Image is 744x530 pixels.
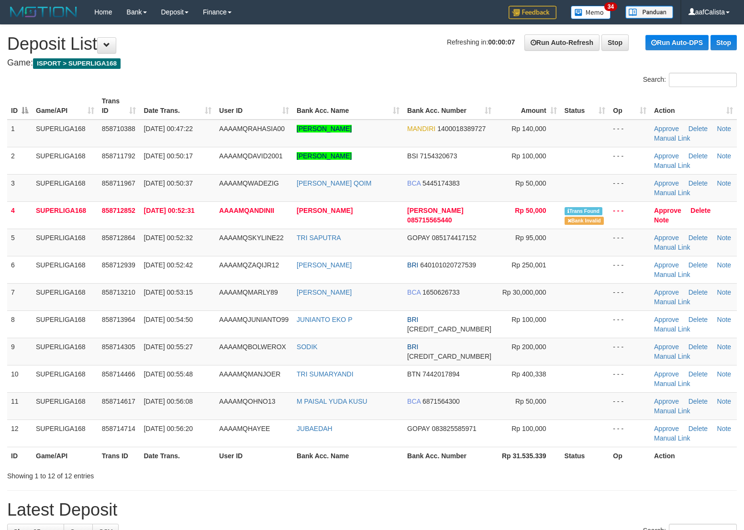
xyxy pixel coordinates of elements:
a: [PERSON_NAME] [297,288,352,296]
td: 7 [7,283,32,310]
a: Stop [711,35,737,50]
span: Rp 100,000 [511,316,546,323]
a: Note [717,234,732,242]
span: 858711792 [102,152,135,160]
td: SUPERLIGA168 [32,310,98,338]
a: Note [717,152,732,160]
span: Rp 50,000 [515,179,546,187]
span: Copy 1400018389727 to clipboard [437,125,486,132]
td: SUPERLIGA168 [32,147,98,174]
span: BCA [407,288,421,296]
a: Approve [654,397,679,405]
a: Note [717,288,732,296]
span: [DATE] 00:53:15 [144,288,192,296]
a: Delete [688,370,708,378]
span: [DATE] 00:47:22 [144,125,192,132]
th: User ID: activate to sort column ascending [215,92,293,120]
td: - - - [609,365,650,392]
td: - - - [609,392,650,420]
span: Copy 625701023305533 to clipboard [407,325,491,333]
span: [DATE] 00:56:20 [144,425,192,432]
td: - - - [609,283,650,310]
span: Bank is not match [565,217,604,225]
td: SUPERLIGA168 [32,283,98,310]
a: Manual Link [654,189,690,197]
a: Delete [688,288,708,296]
a: TRI SAPUTRA [297,234,341,242]
td: SUPERLIGA168 [32,420,98,447]
span: Rp 30,000,000 [502,288,546,296]
span: [DATE] 00:55:48 [144,370,192,378]
th: Bank Acc. Number [403,447,495,464]
th: Status [561,447,610,464]
a: Delete [688,261,708,269]
td: 5 [7,229,32,256]
span: AAAAMQMANJOER [219,370,280,378]
a: Stop [601,34,629,51]
div: Showing 1 to 12 of 12 entries [7,467,303,481]
a: Note [717,397,732,405]
span: [DATE] 00:54:50 [144,316,192,323]
span: Copy 083825585971 to clipboard [432,425,476,432]
span: Similar transaction found [565,207,603,215]
th: Op [609,447,650,464]
th: Op: activate to sort column ascending [609,92,650,120]
h4: Game: [7,58,737,68]
td: - - - [609,147,650,174]
a: Manual Link [654,353,690,360]
span: AAAAMQBOLWEROX [219,343,286,351]
span: BCA [407,397,421,405]
span: AAAAMQDAVID2001 [219,152,283,160]
span: 858714466 [102,370,135,378]
a: Delete [688,152,708,160]
span: BRI [407,261,418,269]
span: Rp 250,001 [511,261,546,269]
td: - - - [609,256,650,283]
span: Copy 5445174383 to clipboard [422,179,460,187]
img: Button%20Memo.svg [571,6,611,19]
span: Refreshing in: [447,38,515,46]
a: Approve [654,261,679,269]
a: Delete [690,207,711,214]
a: Note [717,261,732,269]
a: Delete [688,179,708,187]
a: Manual Link [654,134,690,142]
span: ISPORT > SUPERLIGA168 [33,58,121,69]
a: [PERSON_NAME] [297,261,352,269]
span: [DATE] 00:50:17 [144,152,192,160]
img: Feedback.jpg [509,6,556,19]
img: MOTION_logo.png [7,5,80,19]
a: Approve [654,234,679,242]
td: 1 [7,120,32,147]
span: 858712852 [102,207,135,214]
span: Rp 50,000 [515,397,546,405]
a: SODIK [297,343,318,351]
span: Rp 95,000 [515,234,546,242]
a: Delete [688,425,708,432]
span: BRI [407,343,418,351]
a: Manual Link [654,407,690,415]
span: [PERSON_NAME] [407,207,463,214]
a: Approve [654,370,679,378]
span: [DATE] 00:52:31 [144,207,194,214]
th: Bank Acc. Number: activate to sort column ascending [403,92,495,120]
a: Approve [654,179,679,187]
h1: Deposit List [7,34,737,54]
span: Copy 085174417152 to clipboard [432,234,476,242]
span: 858713210 [102,288,135,296]
td: - - - [609,420,650,447]
a: [PERSON_NAME] QOIM [297,179,371,187]
th: Trans ID [98,447,140,464]
td: SUPERLIGA168 [32,256,98,283]
span: Copy 601201023433532 to clipboard [407,353,491,360]
td: 2 [7,147,32,174]
a: Run Auto-DPS [645,35,709,50]
span: 858714617 [102,397,135,405]
td: SUPERLIGA168 [32,365,98,392]
a: Note [654,216,669,224]
a: Manual Link [654,434,690,442]
span: [DATE] 00:55:27 [144,343,192,351]
span: 858712864 [102,234,135,242]
a: JUBAEDAH [297,425,333,432]
span: BRI [407,316,418,323]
